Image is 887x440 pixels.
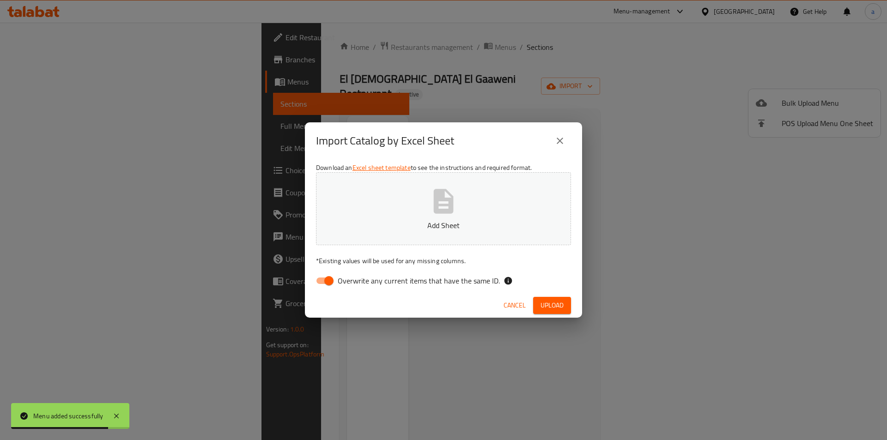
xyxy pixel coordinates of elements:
div: Menu added successfully [33,411,103,421]
button: Add Sheet [316,172,571,245]
p: Existing values will be used for any missing columns. [316,256,571,265]
div: Download an to see the instructions and required format. [305,159,582,293]
span: Overwrite any current items that have the same ID. [338,275,500,286]
button: close [549,130,571,152]
a: Excel sheet template [352,162,411,174]
button: Cancel [500,297,529,314]
h2: Import Catalog by Excel Sheet [316,133,454,148]
p: Add Sheet [330,220,557,231]
svg: If the overwrite option isn't selected, then the items that match an existing ID will be ignored ... [504,276,513,285]
span: Cancel [504,300,526,311]
button: Upload [533,297,571,314]
span: Upload [541,300,564,311]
